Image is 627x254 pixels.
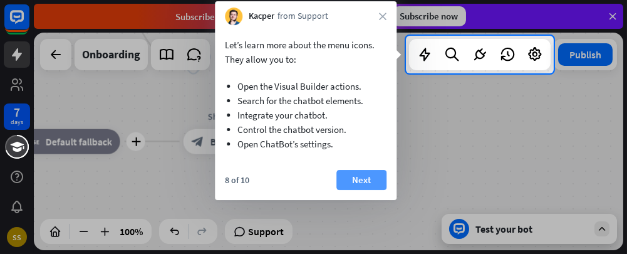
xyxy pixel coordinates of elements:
[237,108,374,122] li: Integrate your chatbot.
[277,10,328,23] span: from Support
[379,13,386,20] i: close
[237,79,374,93] li: Open the Visual Builder actions.
[225,38,386,66] p: Let’s learn more about the menu icons. They allow you to:
[225,174,249,186] div: 8 of 10
[237,122,374,137] li: Control the chatbot version.
[237,93,374,108] li: Search for the chatbot elements.
[336,170,386,190] button: Next
[10,5,48,43] button: Open LiveChat chat widget
[237,137,374,151] li: Open ChatBot’s settings.
[249,10,274,23] span: Kacper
